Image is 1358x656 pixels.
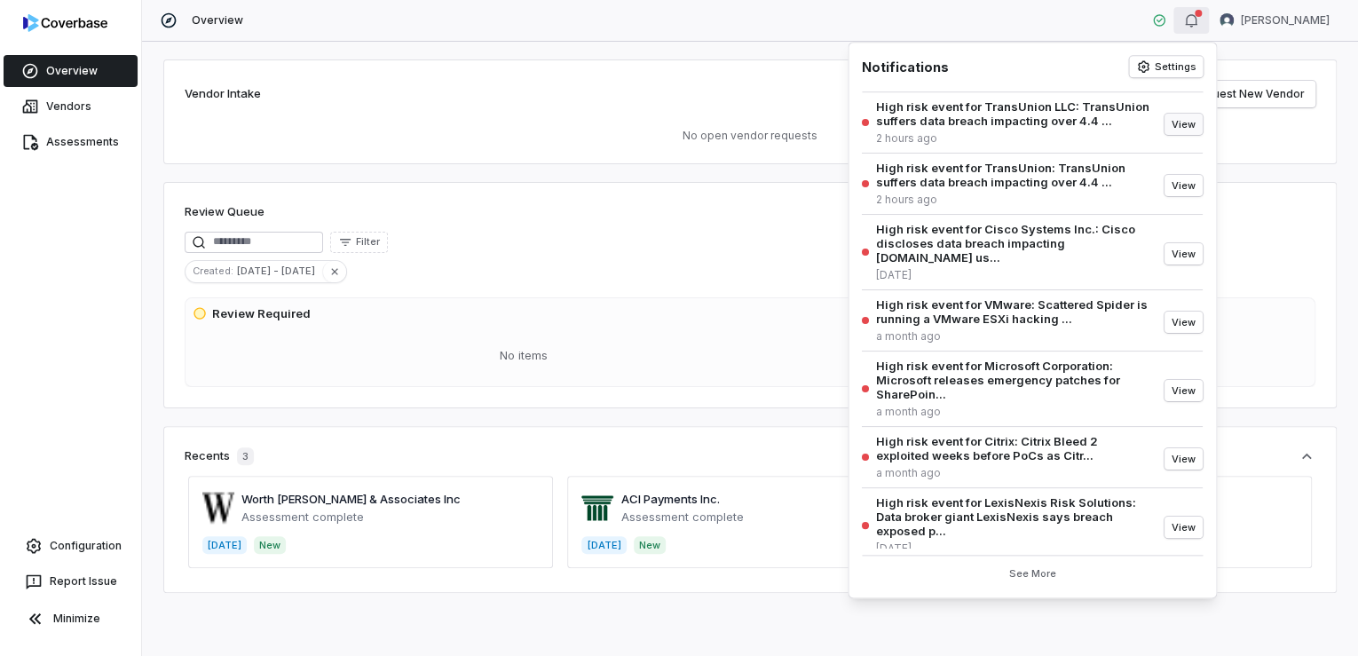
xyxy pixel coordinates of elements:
button: Recents3 [185,447,1315,465]
a: ACI Payments Inc. [620,492,719,506]
button: View [1165,312,1203,333]
span: Overview [192,13,243,28]
div: Recents [185,447,254,465]
button: View [1165,448,1203,470]
span: Filter [356,235,380,249]
a: Worth [PERSON_NAME] & Associates Inc [241,492,461,506]
div: High risk event for TransUnion: TransUnion suffers data breach impacting over 4.4 ... [876,161,1150,189]
img: logo-D7KZi-bG.svg [23,14,107,32]
div: [DATE] [876,541,1150,556]
div: High risk event for TransUnion LLC: TransUnion suffers data breach impacting over 4.4 ... [876,99,1150,128]
button: View [1165,243,1203,265]
button: Report Issue [7,565,134,597]
span: 3 [237,447,254,465]
a: Assessments [4,126,138,158]
button: Robert Latcham avatar[PERSON_NAME] [1209,7,1340,34]
div: 2 hours ago [876,193,1150,207]
a: Configuration [7,530,134,562]
button: Minimize [7,601,134,636]
a: Vendors [4,91,138,123]
h1: Notifications [862,56,949,77]
div: High risk event for Citrix: Citrix Bleed 2 exploited weeks before PoCs as Citr... [876,434,1150,462]
h2: Vendor Intake [185,85,261,103]
h1: Review Queue [185,203,264,221]
div: High risk event for LexisNexis Risk Solutions: Data broker giant LexisNexis says breach exposed p... [876,495,1150,538]
button: See More [1002,563,1063,584]
button: Settings [1129,56,1203,77]
div: a month ago [876,405,1150,419]
div: 2 hours ago [876,131,1150,146]
button: View [1165,517,1203,538]
span: [PERSON_NAME] [1241,13,1330,28]
button: View [1165,380,1203,401]
div: High risk event for Microsoft Corporation: Microsoft releases emergency patches for SharePoin... [876,359,1150,401]
button: View [1165,114,1203,135]
div: a month ago [876,466,1150,480]
div: a month ago [876,329,1150,344]
h3: Review Required [212,305,311,323]
div: High risk event for VMware: Scattered Spider is running a VMware ESXi hacking ... [876,297,1150,326]
div: High risk event for Cisco Systems Inc.: Cisco discloses data breach impacting [DOMAIN_NAME] us... [876,222,1150,265]
span: [DATE] - [DATE] [237,263,322,279]
div: No items [193,333,855,379]
p: No open vendor requests [185,129,1315,143]
div: [DATE] [876,268,1150,282]
a: Overview [4,55,138,87]
span: Created : [186,263,237,279]
button: Filter [330,232,388,253]
a: Request New Vendor [1165,81,1315,107]
img: Robert Latcham avatar [1220,13,1234,28]
button: View [1165,175,1203,196]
